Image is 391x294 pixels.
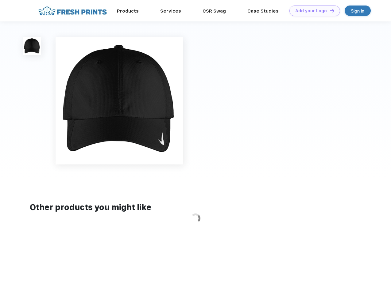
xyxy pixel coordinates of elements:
a: Products [117,8,139,14]
a: Sign in [345,6,371,16]
img: fo%20logo%202.webp [37,6,109,16]
div: Sign in [351,7,364,14]
div: Add your Logo [295,8,327,13]
div: Other products you might like [30,202,361,213]
img: func=resize&h=640 [56,37,183,164]
img: DT [330,9,334,12]
img: func=resize&h=100 [23,37,41,55]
